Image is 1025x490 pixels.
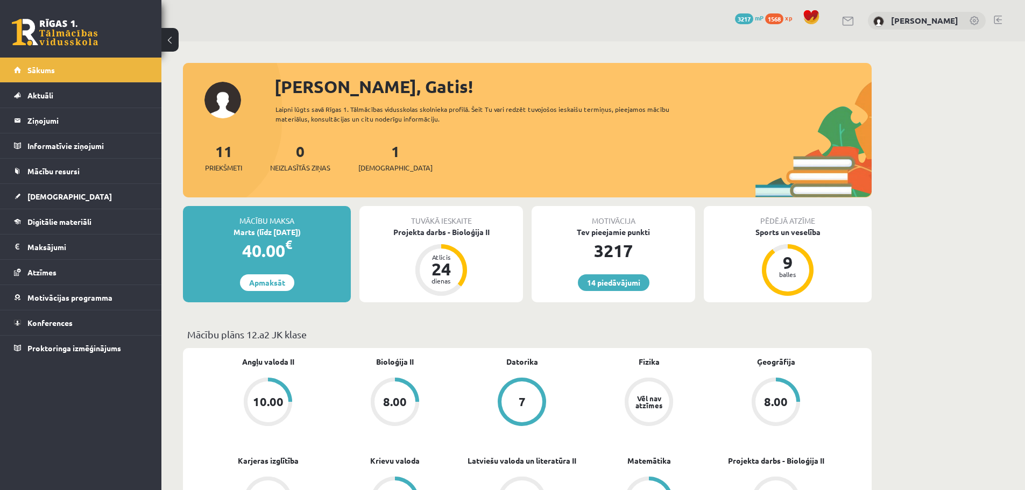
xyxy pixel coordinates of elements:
img: Gatis Pormalis [873,16,884,27]
div: Sports un veselība [704,226,872,238]
a: Proktoringa izmēģinājums [14,336,148,360]
div: 8.00 [383,396,407,408]
span: 3217 [735,13,753,24]
a: Motivācijas programma [14,285,148,310]
span: [DEMOGRAPHIC_DATA] [358,162,433,173]
a: Apmaksāt [240,274,294,291]
div: Tuvākā ieskaite [359,206,523,226]
div: 24 [425,260,457,278]
a: Projekta darbs - Bioloģija II Atlicis 24 dienas [359,226,523,297]
p: Mācību plāns 12.a2 JK klase [187,327,867,342]
a: 8.00 [712,378,839,428]
span: Motivācijas programma [27,293,112,302]
a: Digitālie materiāli [14,209,148,234]
a: Konferences [14,310,148,335]
span: Mācību resursi [27,166,80,176]
a: Ziņojumi [14,108,148,133]
span: 1568 [765,13,783,24]
a: Sports un veselība 9 balles [704,226,872,297]
a: Bioloģija II [376,356,414,367]
span: Konferences [27,318,73,328]
a: [PERSON_NAME] [891,15,958,26]
div: [PERSON_NAME], Gatis! [274,74,872,100]
a: 14 piedāvājumi [578,274,649,291]
div: Pēdējā atzīme [704,206,872,226]
div: Laipni lūgts savā Rīgas 1. Tālmācības vidusskolas skolnieka profilā. Šeit Tu vari redzēt tuvojošo... [275,104,689,124]
a: Karjeras izglītība [238,455,299,466]
a: Aktuāli [14,83,148,108]
a: Fizika [639,356,660,367]
a: 8.00 [331,378,458,428]
a: Matemātika [627,455,671,466]
legend: Informatīvie ziņojumi [27,133,148,158]
div: 9 [772,254,804,271]
a: Datorika [506,356,538,367]
span: mP [755,13,764,22]
div: Atlicis [425,254,457,260]
div: 8.00 [764,396,788,408]
a: Rīgas 1. Tālmācības vidusskola [12,19,98,46]
span: [DEMOGRAPHIC_DATA] [27,191,112,201]
div: Marts (līdz [DATE]) [183,226,351,238]
a: Vēl nav atzīmes [585,378,712,428]
a: Sākums [14,58,148,82]
a: Informatīvie ziņojumi [14,133,148,158]
a: Krievu valoda [370,455,420,466]
a: 7 [458,378,585,428]
span: Aktuāli [27,90,53,100]
a: 1[DEMOGRAPHIC_DATA] [358,141,433,173]
a: 10.00 [204,378,331,428]
a: 0Neizlasītās ziņas [270,141,330,173]
div: 10.00 [253,396,284,408]
legend: Maksājumi [27,235,148,259]
div: balles [772,271,804,278]
div: dienas [425,278,457,284]
a: Latviešu valoda un literatūra II [468,455,576,466]
a: 11Priekšmeti [205,141,242,173]
span: Neizlasītās ziņas [270,162,330,173]
span: Atzīmes [27,267,56,277]
a: Projekta darbs - Bioloģija II [728,455,824,466]
a: Mācību resursi [14,159,148,183]
a: Ģeogrāfija [757,356,795,367]
span: Proktoringa izmēģinājums [27,343,121,353]
div: Projekta darbs - Bioloģija II [359,226,523,238]
span: € [285,237,292,252]
div: 7 [519,396,526,408]
span: xp [785,13,792,22]
div: 3217 [532,238,695,264]
span: Sākums [27,65,55,75]
a: 3217 mP [735,13,764,22]
a: 1568 xp [765,13,797,22]
span: Priekšmeti [205,162,242,173]
div: Mācību maksa [183,206,351,226]
div: 40.00 [183,238,351,264]
div: Vēl nav atzīmes [634,395,664,409]
div: Tev pieejamie punkti [532,226,695,238]
span: Digitālie materiāli [27,217,91,226]
a: [DEMOGRAPHIC_DATA] [14,184,148,209]
div: Motivācija [532,206,695,226]
a: Maksājumi [14,235,148,259]
a: Angļu valoda II [242,356,294,367]
legend: Ziņojumi [27,108,148,133]
a: Atzīmes [14,260,148,285]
